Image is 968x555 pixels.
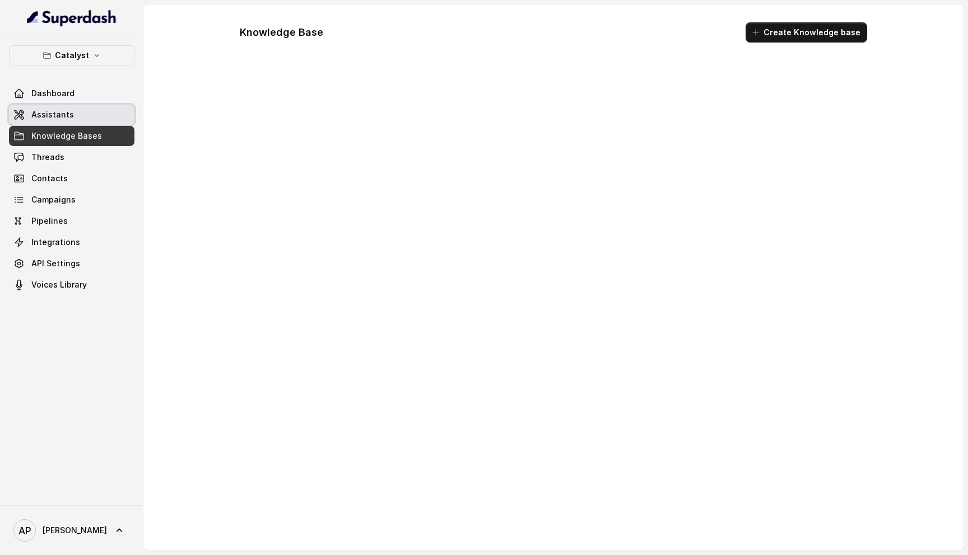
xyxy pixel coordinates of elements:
a: Assistants [9,105,134,125]
span: Knowledge Bases [31,130,102,142]
span: Integrations [31,237,80,248]
a: Voices Library [9,275,134,295]
p: Catalyst [55,49,89,62]
a: Knowledge Bases [9,126,134,146]
span: Contacts [31,173,68,184]
a: Pipelines [9,211,134,231]
span: Campaigns [31,194,76,205]
h1: Knowledge Base [240,23,323,41]
span: [PERSON_NAME] [43,525,107,536]
img: light.svg [27,9,117,27]
span: Threads [31,152,64,163]
span: Dashboard [31,88,75,99]
span: Voices Library [31,279,87,290]
button: Create Knowledge base [746,22,867,43]
a: Threads [9,147,134,167]
span: Pipelines [31,215,68,227]
a: Campaigns [9,190,134,210]
a: [PERSON_NAME] [9,515,134,546]
button: Catalyst [9,45,134,65]
a: Dashboard [9,83,134,104]
a: Integrations [9,232,134,252]
a: Contacts [9,168,134,189]
span: API Settings [31,258,80,269]
text: AP [18,525,31,537]
span: Assistants [31,109,74,120]
a: API Settings [9,253,134,274]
